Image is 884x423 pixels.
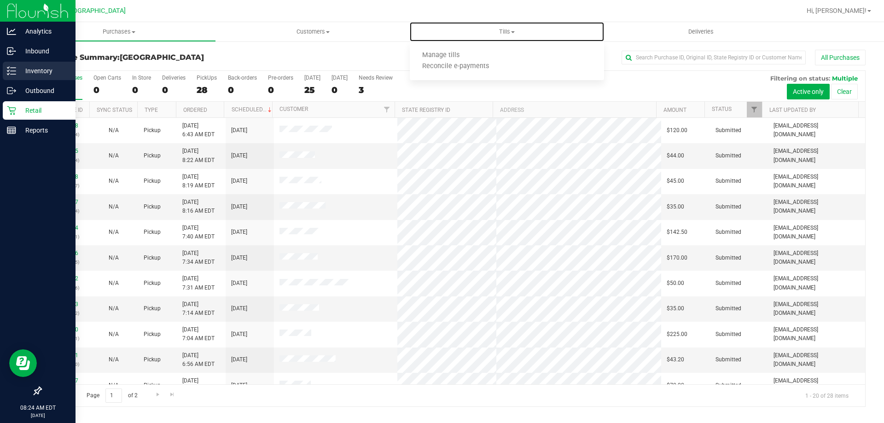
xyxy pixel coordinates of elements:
[52,199,78,205] a: 11847747
[359,75,393,81] div: Needs Review
[410,22,604,41] a: Tills Manage tills Reconcile e-payments
[268,75,293,81] div: Pre-orders
[52,225,78,231] a: 11847634
[109,330,119,339] button: N/A
[493,102,656,118] th: Address
[109,151,119,160] button: N/A
[144,151,161,160] span: Pickup
[402,107,450,113] a: State Registry ID
[667,228,687,237] span: $142.50
[773,377,860,394] span: [EMAIL_ADDRESS][DOMAIN_NAME]
[715,228,741,237] span: Submitted
[667,355,684,364] span: $43.20
[16,105,71,116] p: Retail
[52,250,78,256] a: 11847626
[715,381,741,390] span: Submitted
[109,255,119,261] span: Not Applicable
[144,355,161,364] span: Pickup
[231,304,247,313] span: [DATE]
[162,85,186,95] div: 0
[22,22,216,41] a: Purchases
[832,75,858,82] span: Multiple
[109,177,119,185] button: N/A
[667,151,684,160] span: $44.00
[773,147,860,164] span: [EMAIL_ADDRESS][DOMAIN_NAME]
[773,274,860,292] span: [EMAIL_ADDRESS][DOMAIN_NAME]
[773,249,860,267] span: [EMAIL_ADDRESS][DOMAIN_NAME]
[216,22,410,41] a: Customers
[231,177,247,185] span: [DATE]
[7,27,16,36] inline-svg: Analytics
[231,203,247,211] span: [DATE]
[109,280,119,286] span: Not Applicable
[715,330,741,339] span: Submitted
[16,125,71,136] p: Reports
[331,75,348,81] div: [DATE]
[144,126,161,135] span: Pickup
[52,352,78,359] a: 11847571
[16,65,71,76] p: Inventory
[109,126,119,135] button: N/A
[4,412,71,419] p: [DATE]
[144,177,161,185] span: Pickup
[231,355,247,364] span: [DATE]
[4,404,71,412] p: 08:24 AM EDT
[667,279,684,288] span: $50.00
[52,301,78,307] a: 11847593
[132,75,151,81] div: In Store
[715,304,741,313] span: Submitted
[773,351,860,369] span: [EMAIL_ADDRESS][DOMAIN_NAME]
[151,388,164,401] a: Go to the next page
[232,106,273,113] a: Scheduled
[162,75,186,81] div: Deliveries
[109,178,119,184] span: Not Applicable
[120,53,204,62] span: [GEOGRAPHIC_DATA]
[231,126,247,135] span: [DATE]
[182,325,215,343] span: [DATE] 7:04 AM EDT
[16,26,71,37] p: Analytics
[331,85,348,95] div: 0
[197,85,217,95] div: 28
[231,279,247,288] span: [DATE]
[109,152,119,159] span: Not Applicable
[715,177,741,185] span: Submitted
[197,75,217,81] div: PickUps
[144,304,161,313] span: Pickup
[228,75,257,81] div: Back-orders
[52,377,78,384] a: 11847337
[144,279,161,288] span: Pickup
[773,224,860,241] span: [EMAIL_ADDRESS][DOMAIN_NAME]
[231,151,247,160] span: [DATE]
[182,300,215,318] span: [DATE] 7:14 AM EDT
[359,85,393,95] div: 3
[52,174,78,180] a: 11847758
[410,52,472,59] span: Manage tills
[63,7,126,15] span: [GEOGRAPHIC_DATA]
[231,330,247,339] span: [DATE]
[182,147,215,164] span: [DATE] 8:22 AM EDT
[231,228,247,237] span: [DATE]
[773,325,860,343] span: [EMAIL_ADDRESS][DOMAIN_NAME]
[667,330,687,339] span: $225.00
[182,224,215,241] span: [DATE] 7:40 AM EDT
[79,388,145,403] span: Page of 2
[667,177,684,185] span: $45.00
[145,107,158,113] a: Type
[109,279,119,288] button: N/A
[715,203,741,211] span: Submitted
[379,102,395,117] a: Filter
[7,126,16,135] inline-svg: Reports
[7,66,16,75] inline-svg: Inventory
[166,388,179,401] a: Go to the last page
[7,86,16,95] inline-svg: Outbound
[304,75,320,81] div: [DATE]
[52,148,78,154] a: 11847775
[712,106,732,112] a: Status
[182,122,215,139] span: [DATE] 6:43 AM EDT
[410,28,604,36] span: Tills
[604,22,798,41] a: Deliveries
[715,355,741,364] span: Submitted
[144,254,161,262] span: Pickup
[279,106,308,112] a: Customer
[667,126,687,135] span: $120.00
